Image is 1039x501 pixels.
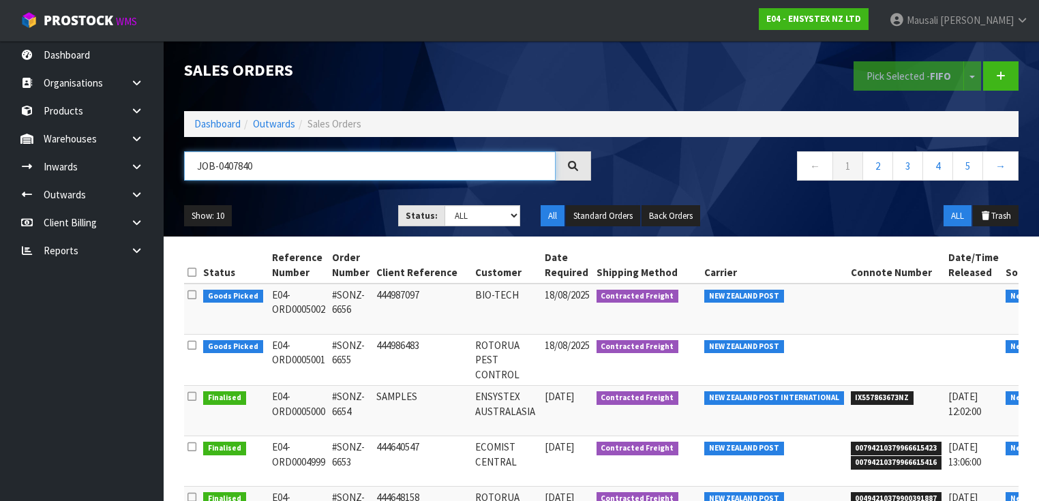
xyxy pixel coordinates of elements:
td: BIO-TECH [472,284,541,335]
th: Carrier [701,247,847,284]
th: Connote Number [847,247,946,284]
span: Contracted Freight [597,290,679,303]
span: 00794210379966615416 [851,456,942,470]
td: #SONZ-6655 [329,335,373,386]
span: [DATE] 13:06:00 [948,440,981,468]
a: 1 [832,151,863,181]
img: cube-alt.png [20,12,37,29]
td: ECOMIST CENTRAL [472,436,541,487]
button: Standard Orders [566,205,640,227]
td: #SONZ-6654 [329,386,373,436]
span: [DATE] [545,390,574,403]
span: 18/08/2025 [545,288,590,301]
button: Trash [973,205,1019,227]
span: NEW ZEALAND POST [704,442,784,455]
span: Sales Orders [307,117,361,130]
th: Client Reference [373,247,472,284]
span: Goods Picked [203,290,263,303]
td: ROTORUA PEST CONTROL [472,335,541,386]
span: [DATE] [545,440,574,453]
small: WMS [116,15,137,28]
a: E04 - ENSYSTEX NZ LTD [759,8,869,30]
span: ProStock [44,12,113,29]
th: Shipping Method [593,247,702,284]
a: 2 [862,151,893,181]
span: Mausali [907,14,938,27]
input: Search sales orders [184,151,556,181]
span: Contracted Freight [597,391,679,405]
span: [DATE] 12:02:00 [948,390,981,417]
h1: Sales Orders [184,61,591,80]
strong: Status: [406,210,438,222]
a: Outwards [253,117,295,130]
td: E04-ORD0004999 [269,436,329,487]
span: Finalised [203,391,246,405]
td: E04-ORD0005002 [269,284,329,335]
th: Date Required [541,247,593,284]
nav: Page navigation [612,151,1019,185]
span: 00794210379966615423 [851,442,942,455]
span: NEW ZEALAND POST INTERNATIONAL [704,391,844,405]
span: NEW ZEALAND POST [704,290,784,303]
th: Status [200,247,269,284]
button: Pick Selected -FIFO [854,61,964,91]
span: Finalised [203,442,246,455]
td: 444986483 [373,335,472,386]
th: Date/Time Released [945,247,1002,284]
td: ENSYSTEX AUSTRALASIA [472,386,541,436]
td: 444640547 [373,436,472,487]
span: Goods Picked [203,340,263,354]
strong: FIFO [930,70,951,82]
strong: E04 - ENSYSTEX NZ LTD [766,13,861,25]
td: E04-ORD0005001 [269,335,329,386]
span: 18/08/2025 [545,339,590,352]
button: ALL [944,205,972,227]
a: Dashboard [194,117,241,130]
span: Contracted Freight [597,442,679,455]
a: 3 [892,151,923,181]
button: Show: 10 [184,205,232,227]
th: Reference Number [269,247,329,284]
a: 5 [952,151,983,181]
td: #SONZ-6656 [329,284,373,335]
a: ← [797,151,833,181]
td: E04-ORD0005000 [269,386,329,436]
span: Contracted Freight [597,340,679,354]
td: SAMPLES [373,386,472,436]
th: Customer [472,247,541,284]
td: 444987097 [373,284,472,335]
td: #SONZ-6653 [329,436,373,487]
span: NEW ZEALAND POST [704,340,784,354]
a: → [982,151,1019,181]
a: 4 [922,151,953,181]
button: All [541,205,564,227]
button: Back Orders [642,205,700,227]
span: IX557863673NZ [851,391,914,405]
span: [PERSON_NAME] [940,14,1014,27]
th: Order Number [329,247,373,284]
